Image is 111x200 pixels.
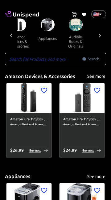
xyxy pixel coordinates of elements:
[62,31,89,52] button: audible books & originals
[86,173,106,181] button: See more
[63,122,101,127] span: Amazon Devices & Accessories
[60,83,105,113] img: Amazon Fire TV Stick with Alexa Voice Remote (includes TV controls), free &amp; live TV without c...
[5,53,82,65] input: Search for Products and more
[5,173,30,180] h5: Appliances
[4,31,34,52] button: amazon devices & accessories
[93,10,96,18] p: 🇺🇸
[5,73,75,80] h5: Amazon Devices & Accessories
[29,148,41,153] p: Buy now
[82,148,94,153] p: Buy now
[88,56,99,62] span: Search
[10,117,48,122] h6: Amazon Fire TV Stick 4K Max streaming device, Wi-Fi 6, Alexa Voice Remote (includes TV controls)
[10,148,24,153] span: $ 26.99
[6,83,51,113] img: Amazon Fire TV Stick 4K Max streaming device, Wi-Fi 6, Alexa Voice Remote (includes TV controls) ...
[69,19,83,31] img: Audible Books & Originals
[63,117,101,122] h6: Amazon Fire TV Stick with Alexa Voice Remote (includes TV controls), free &amp; live TV without c...
[91,10,106,18] div: 🇺🇸
[41,19,55,31] img: Appliances
[86,73,106,80] button: See more
[10,122,48,127] span: Amazon Devices & Accessories
[11,19,26,31] img: Amazon Devices & Accessories
[34,31,62,46] button: appliances
[63,148,77,153] span: $ 24.99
